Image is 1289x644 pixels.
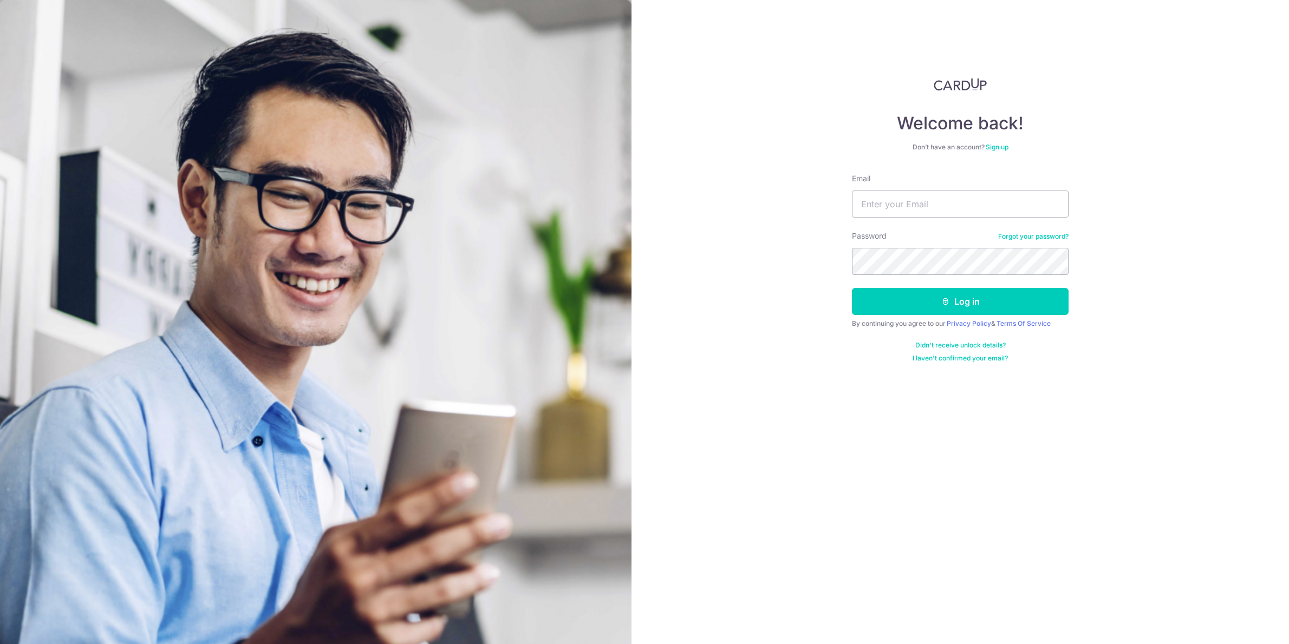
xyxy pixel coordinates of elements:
a: Didn't receive unlock details? [915,341,1006,350]
a: Sign up [986,143,1008,151]
label: Password [852,231,887,241]
img: CardUp Logo [934,78,987,91]
h4: Welcome back! [852,113,1069,134]
label: Email [852,173,870,184]
a: Forgot your password? [998,232,1069,241]
div: Don’t have an account? [852,143,1069,152]
a: Haven't confirmed your email? [913,354,1008,363]
a: Terms Of Service [997,319,1051,327]
button: Log in [852,288,1069,315]
a: Privacy Policy [947,319,991,327]
input: Enter your Email [852,190,1069,218]
div: By continuing you agree to our & [852,319,1069,328]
